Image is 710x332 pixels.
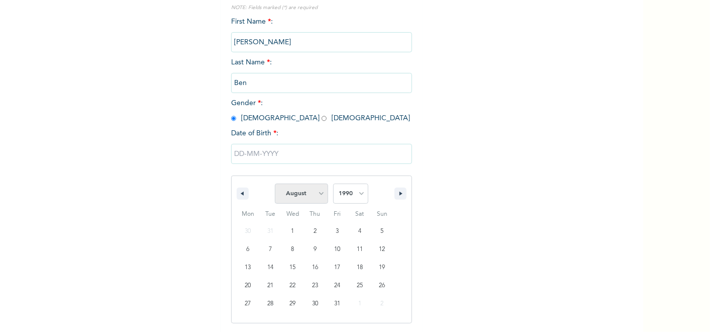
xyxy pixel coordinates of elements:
span: 31 [335,295,341,313]
span: Last Name : [231,59,412,87]
span: Thu [304,206,327,222]
span: 4 [358,222,361,240]
span: Wed [281,206,304,222]
span: 24 [335,277,341,295]
button: 27 [237,295,259,313]
button: 28 [259,295,282,313]
span: 19 [379,259,385,277]
span: 30 [312,295,318,313]
button: 24 [326,277,349,295]
span: Date of Birth : [231,128,278,139]
input: Enter your first name [231,32,412,52]
span: 2 [314,222,317,240]
p: NOTE: Fields marked (*) are required [231,4,412,12]
span: Fri [326,206,349,222]
span: 18 [357,259,363,277]
span: 14 [267,259,273,277]
span: Mon [237,206,259,222]
button: 23 [304,277,327,295]
span: 3 [336,222,339,240]
button: 21 [259,277,282,295]
span: Sat [349,206,371,222]
span: 16 [312,259,318,277]
span: 5 [381,222,384,240]
button: 5 [371,222,393,240]
span: 12 [379,240,385,259]
button: 20 [237,277,259,295]
button: 19 [371,259,393,277]
span: 15 [289,259,295,277]
button: 9 [304,240,327,259]
button: 17 [326,259,349,277]
span: 23 [312,277,318,295]
span: 10 [335,240,341,259]
button: 4 [349,222,371,240]
button: 29 [281,295,304,313]
span: 6 [246,240,249,259]
button: 8 [281,240,304,259]
span: 22 [289,277,295,295]
span: 29 [289,295,295,313]
span: First Name : [231,18,412,46]
span: 7 [269,240,272,259]
span: 11 [357,240,363,259]
button: 2 [304,222,327,240]
span: 27 [245,295,251,313]
span: 13 [245,259,251,277]
button: 12 [371,240,393,259]
span: 1 [291,222,294,240]
button: 15 [281,259,304,277]
button: 13 [237,259,259,277]
button: 16 [304,259,327,277]
button: 22 [281,277,304,295]
button: 14 [259,259,282,277]
span: 8 [291,240,294,259]
button: 10 [326,240,349,259]
span: 20 [245,277,251,295]
button: 11 [349,240,371,259]
span: 28 [267,295,273,313]
button: 25 [349,277,371,295]
button: 30 [304,295,327,313]
span: Sun [371,206,393,222]
button: 26 [371,277,393,295]
button: 31 [326,295,349,313]
span: 25 [357,277,363,295]
span: 17 [335,259,341,277]
button: 6 [237,240,259,259]
span: 26 [379,277,385,295]
input: Enter your last name [231,73,412,93]
button: 1 [281,222,304,240]
input: DD-MM-YYYY [231,144,412,164]
span: 9 [314,240,317,259]
span: 21 [267,277,273,295]
button: 3 [326,222,349,240]
span: Tue [259,206,282,222]
span: Gender : [DEMOGRAPHIC_DATA] [DEMOGRAPHIC_DATA] [231,100,410,122]
button: 18 [349,259,371,277]
button: 7 [259,240,282,259]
